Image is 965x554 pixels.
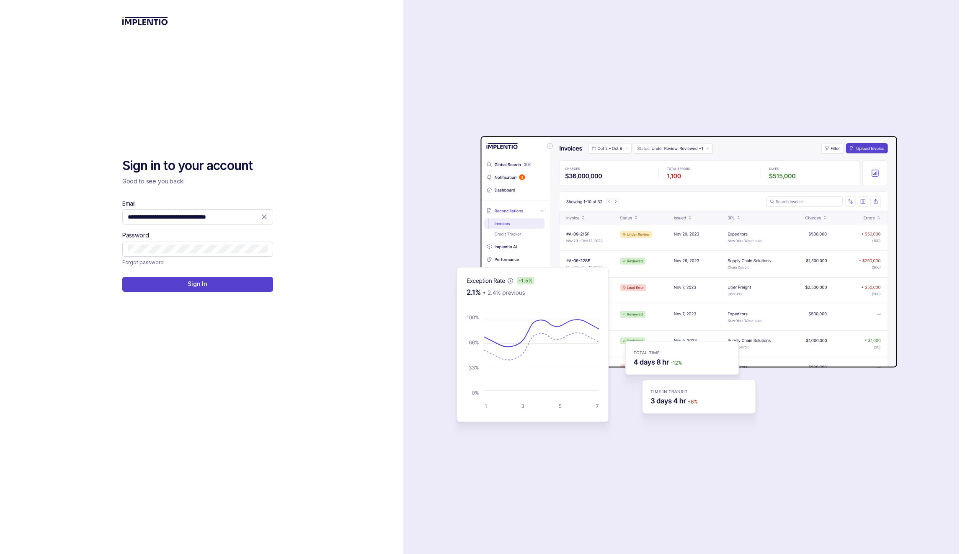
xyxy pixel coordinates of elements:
[122,258,164,267] a: Link Forgot password
[122,157,273,174] h2: Sign in to your account
[122,177,273,186] p: Good to see you back!
[427,110,900,445] img: signin-background.svg
[122,17,168,25] img: logo
[122,231,149,240] label: Password
[122,199,136,208] label: Email
[122,277,273,292] button: Sign In
[122,258,164,267] p: Forgot password
[188,280,207,288] p: Sign In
